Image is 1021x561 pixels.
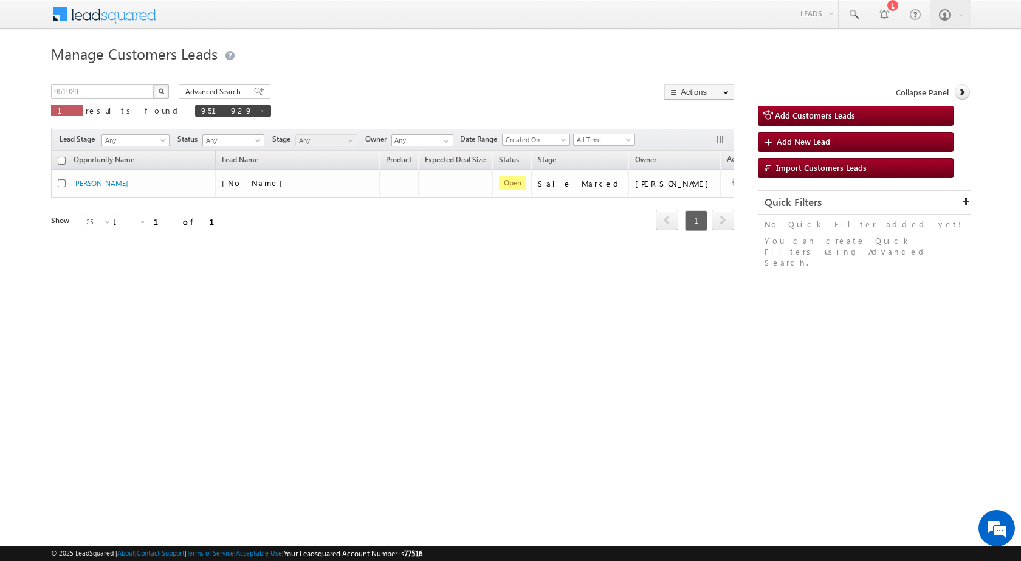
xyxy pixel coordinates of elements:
[51,548,422,559] span: © 2025 LeadSquared | | | | |
[765,235,964,268] p: You can create Quick Filters using Advanced Search.
[391,134,453,146] input: Type to Search
[73,179,128,188] a: [PERSON_NAME]
[117,549,135,557] a: About
[51,215,73,226] div: Show
[712,210,734,230] span: next
[896,87,949,98] span: Collapse Panel
[574,134,631,145] span: All Time
[236,549,282,557] a: Acceptable Use
[60,134,100,145] span: Lead Stage
[112,215,229,229] div: 1 - 1 of 1
[187,549,234,557] a: Terms of Service
[137,549,185,557] a: Contact Support
[538,155,556,164] span: Stage
[296,135,354,146] span: Any
[83,215,114,229] a: 25
[284,549,422,558] span: Your Leadsquared Account Number is
[765,219,964,230] p: No Quick Filter added yet!
[365,134,391,145] span: Owner
[502,134,570,146] a: Created On
[532,153,562,169] a: Stage
[777,136,830,146] span: Add New Lead
[177,134,202,145] span: Status
[222,177,288,188] span: [No Name]
[102,135,165,146] span: Any
[425,155,486,164] span: Expected Deal Size
[538,178,623,189] div: Sale Marked
[202,134,264,146] a: Any
[83,216,115,227] span: 25
[86,105,182,115] span: results found
[51,44,218,63] span: Manage Customers Leads
[758,191,971,215] div: Quick Filters
[664,84,734,100] button: Actions
[185,86,244,97] span: Advanced Search
[419,153,492,169] a: Expected Deal Size
[58,157,66,165] input: Check all records
[101,134,170,146] a: Any
[216,153,264,169] span: Lead Name
[656,210,678,230] span: prev
[712,211,734,230] a: next
[775,110,855,120] span: Add Customers Leads
[158,88,164,94] img: Search
[635,178,715,189] div: [PERSON_NAME]
[437,135,452,147] a: Show All Items
[493,153,525,169] a: Status
[272,134,295,145] span: Stage
[573,134,635,146] a: All Time
[201,105,253,115] span: 951929
[499,176,526,190] span: Open
[386,155,411,164] span: Product
[404,549,422,558] span: 77516
[460,134,502,145] span: Date Range
[685,210,707,231] span: 1
[295,134,357,146] a: Any
[67,153,140,169] a: Opportunity Name
[203,135,261,146] span: Any
[57,105,77,115] span: 1
[74,155,134,164] span: Opportunity Name
[656,211,678,230] a: prev
[721,153,757,168] span: Actions
[503,134,566,145] span: Created On
[635,155,656,164] span: Owner
[776,162,867,173] span: Import Customers Leads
